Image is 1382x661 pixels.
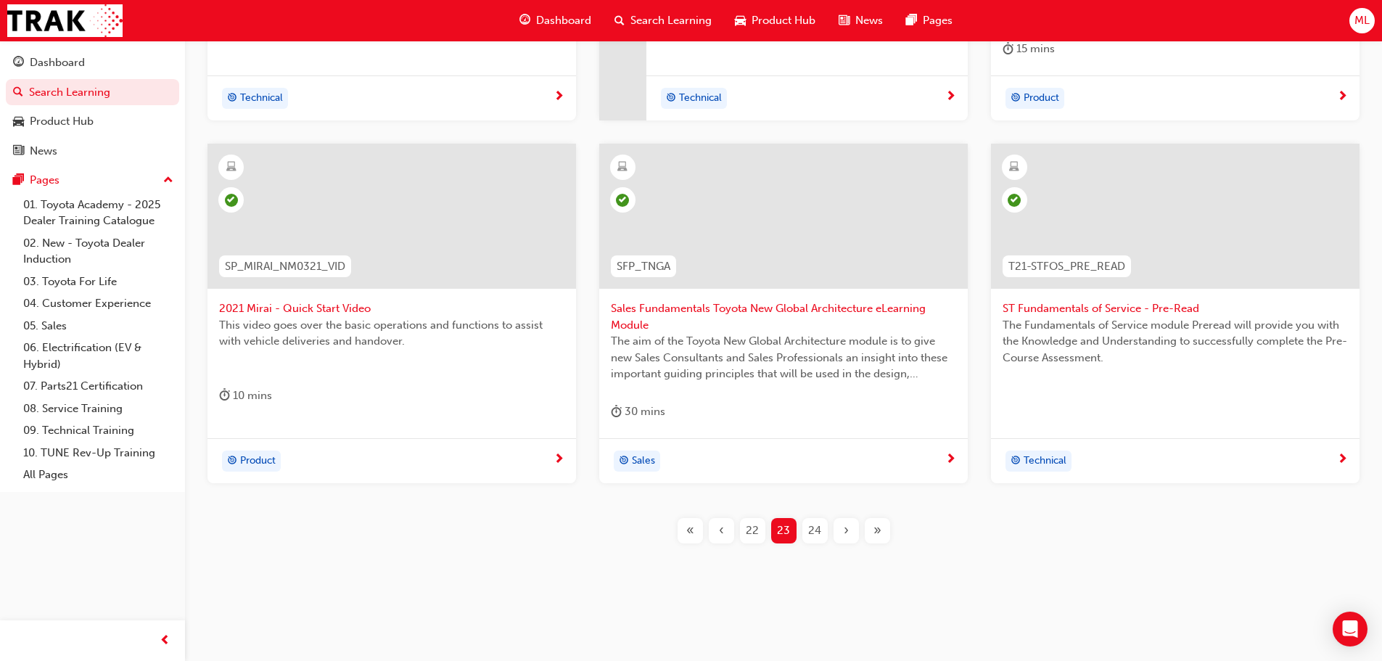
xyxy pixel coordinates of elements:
button: DashboardSearch LearningProduct HubNews [6,46,179,167]
span: next-icon [1337,453,1348,467]
button: Pages [6,167,179,194]
div: Product Hub [30,113,94,130]
button: Page 24 [799,518,831,543]
button: Page 22 [737,518,768,543]
span: Product [1024,90,1059,107]
span: 23 [777,522,790,539]
button: Next page [831,518,862,543]
span: SP_MIRAI_NM0321_VID [225,258,345,275]
span: 24 [808,522,821,539]
span: learningRecordVerb_COMPLETE-icon [1008,194,1021,207]
span: News [855,12,883,29]
a: 09. Technical Training [17,419,179,442]
span: target-icon [227,89,237,108]
span: duration-icon [1003,40,1013,58]
span: Technical [679,90,722,107]
span: duration-icon [219,387,230,405]
span: guage-icon [519,12,530,30]
a: pages-iconPages [894,6,964,36]
span: pages-icon [13,174,24,187]
span: target-icon [1011,452,1021,471]
a: news-iconNews [827,6,894,36]
span: Dashboard [536,12,591,29]
button: ML [1349,8,1375,33]
a: 10. TUNE Rev-Up Training [17,442,179,464]
span: ML [1354,12,1370,29]
span: Pages [923,12,953,29]
a: News [6,138,179,165]
a: 08. Service Training [17,398,179,420]
span: target-icon [619,452,629,471]
span: target-icon [227,452,237,471]
span: news-icon [839,12,850,30]
div: 30 mins [611,403,665,421]
span: Product Hub [752,12,815,29]
span: Technical [1024,453,1066,469]
span: ‹ [719,522,724,539]
span: » [873,522,881,539]
span: T21-STFOS_PRE_READ [1008,258,1125,275]
span: The aim of the Toyota New Global Architecture module is to give new Sales Consultants and Sales P... [611,333,956,382]
a: All Pages [17,464,179,486]
span: « [686,522,694,539]
button: Page 23 [768,518,799,543]
span: next-icon [554,91,564,104]
div: Open Intercom Messenger [1333,612,1367,646]
span: next-icon [945,91,956,104]
a: Dashboard [6,49,179,76]
a: 07. Parts21 Certification [17,375,179,398]
div: Dashboard [30,54,85,71]
span: Search Learning [630,12,712,29]
span: car-icon [13,115,24,128]
span: learningRecordVerb_PASS-icon [225,194,238,207]
div: News [30,143,57,160]
span: › [844,522,849,539]
div: 10 mins [219,387,272,405]
a: car-iconProduct Hub [723,6,827,36]
div: Pages [30,172,59,189]
span: 2021 Mirai - Quick Start Video [219,300,564,317]
img: Trak [7,4,123,37]
span: guage-icon [13,57,24,70]
a: Product Hub [6,108,179,135]
a: T21-STFOS_PRE_READST Fundamentals of Service - Pre-ReadThe Fundamentals of Service module Preread... [991,144,1360,483]
span: car-icon [735,12,746,30]
a: SFP_TNGASales Fundamentals Toyota New Global Architecture eLearning ModuleThe aim of the Toyota N... [599,144,968,483]
a: SP_MIRAI_NM0321_VID2021 Mirai - Quick Start VideoThis video goes over the basic operations and fu... [207,144,576,483]
span: learningResourceType_ELEARNING-icon [1009,158,1019,177]
span: search-icon [614,12,625,30]
a: 03. Toyota For Life [17,271,179,293]
span: target-icon [666,89,676,108]
span: SFP_TNGA [617,258,670,275]
span: ST Fundamentals of Service - Pre-Read [1003,300,1348,317]
span: prev-icon [160,632,170,650]
a: guage-iconDashboard [508,6,603,36]
span: up-icon [163,171,173,190]
span: Product [240,453,276,469]
div: 15 mins [1003,40,1055,58]
button: First page [675,518,706,543]
span: Sales Fundamentals Toyota New Global Architecture eLearning Module [611,300,956,333]
span: target-icon [1011,89,1021,108]
a: 02. New - Toyota Dealer Induction [17,232,179,271]
a: Search Learning [6,79,179,106]
span: learningResourceType_ELEARNING-icon [226,158,236,177]
span: next-icon [554,453,564,467]
a: 01. Toyota Academy - 2025 Dealer Training Catalogue [17,194,179,232]
span: pages-icon [906,12,917,30]
span: The Fundamentals of Service module Preread will provide you with the Knowledge and Understanding ... [1003,317,1348,366]
span: 22 [746,522,759,539]
span: next-icon [945,453,956,467]
a: 05. Sales [17,315,179,337]
span: news-icon [13,145,24,158]
span: This video goes over the basic operations and functions to assist with vehicle deliveries and han... [219,317,564,350]
button: Last page [862,518,893,543]
span: learningRecordVerb_PASS-icon [616,194,629,207]
span: next-icon [1337,91,1348,104]
a: 04. Customer Experience [17,292,179,315]
span: Sales [632,453,655,469]
span: learningResourceType_ELEARNING-icon [617,158,628,177]
span: search-icon [13,86,23,99]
